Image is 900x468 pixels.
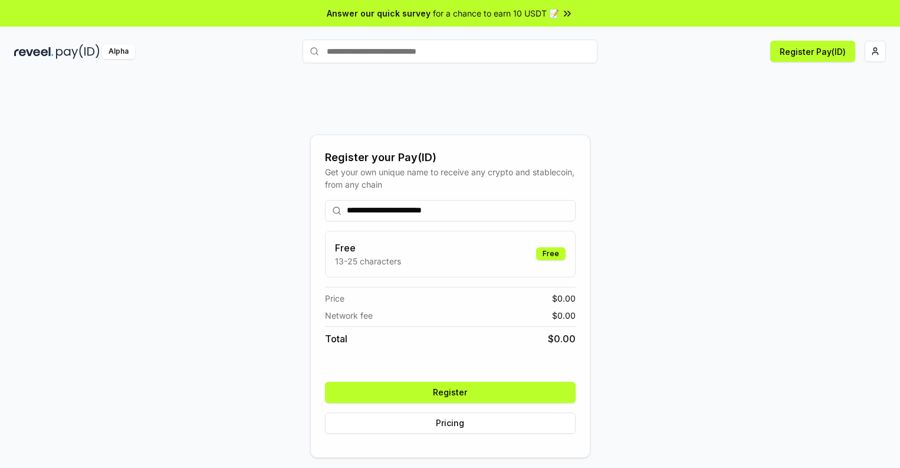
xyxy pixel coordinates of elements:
[325,332,347,346] span: Total
[325,413,576,434] button: Pricing
[325,309,373,322] span: Network fee
[325,149,576,166] div: Register your Pay(ID)
[552,292,576,305] span: $ 0.00
[548,332,576,346] span: $ 0.00
[327,7,431,19] span: Answer our quick survey
[14,44,54,59] img: reveel_dark
[325,382,576,403] button: Register
[325,166,576,191] div: Get your own unique name to receive any crypto and stablecoin, from any chain
[56,44,100,59] img: pay_id
[325,292,344,305] span: Price
[102,44,135,59] div: Alpha
[433,7,559,19] span: for a chance to earn 10 USDT 📝
[335,241,401,255] h3: Free
[552,309,576,322] span: $ 0.00
[536,247,566,260] div: Free
[770,41,855,62] button: Register Pay(ID)
[335,255,401,267] p: 13-25 characters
